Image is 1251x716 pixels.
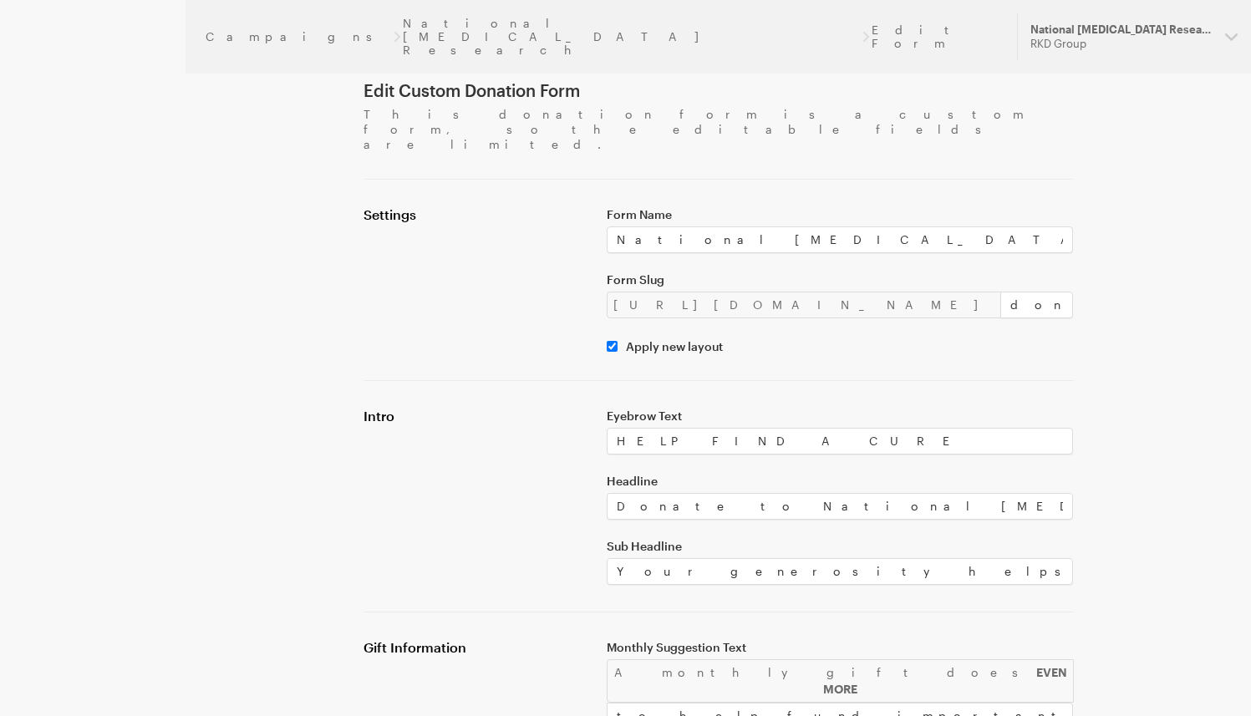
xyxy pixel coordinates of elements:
[607,273,1074,287] label: Form Slug
[607,208,1074,221] label: Form Name
[607,292,1001,318] div: [URL][DOMAIN_NAME]
[1030,37,1212,51] div: RKD Group
[607,540,1074,553] label: Sub Headline
[364,639,587,656] h4: Gift Information
[1030,23,1212,37] div: National [MEDICAL_DATA] Research
[364,107,1074,152] p: This donation form is a custom form, so the editable fields are limited.
[607,475,1074,488] label: Headline
[607,409,1074,423] label: Eyebrow Text
[364,408,587,424] h4: Intro
[607,659,1075,703] div: A monthly gift does
[1017,13,1251,60] button: National [MEDICAL_DATA] Research RKD Group
[403,17,858,57] a: National [MEDICAL_DATA] Research
[364,206,587,223] h4: Settings
[206,30,390,43] a: Campaigns
[607,641,1074,654] label: Monthly Suggestion Text
[364,80,1074,100] h1: Edit Custom Donation Form
[618,340,723,353] label: Apply new layout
